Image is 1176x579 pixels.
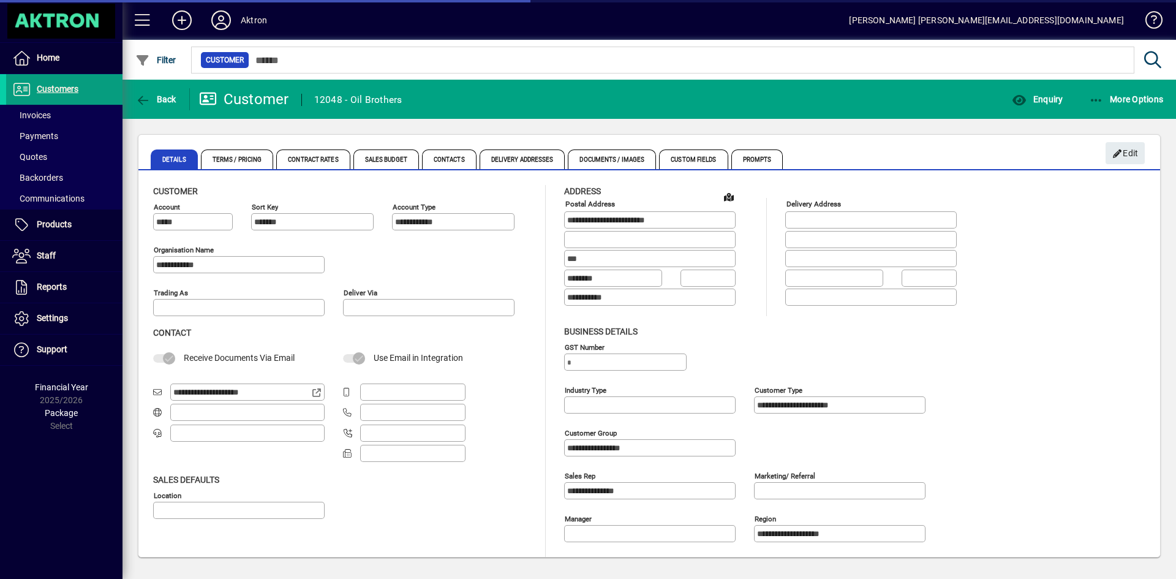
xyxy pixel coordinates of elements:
[755,514,776,523] mat-label: Region
[731,149,783,169] span: Prompts
[1112,143,1139,164] span: Edit
[6,126,123,146] a: Payments
[202,9,241,31] button: Profile
[1009,88,1066,110] button: Enquiry
[1089,94,1164,104] span: More Options
[1106,142,1145,164] button: Edit
[6,210,123,240] a: Products
[314,90,402,110] div: 12048 - Oil Brothers
[719,187,739,206] a: View on map
[12,152,47,162] span: Quotes
[252,203,278,211] mat-label: Sort key
[37,313,68,323] span: Settings
[12,131,58,141] span: Payments
[353,149,419,169] span: Sales Budget
[154,203,180,211] mat-label: Account
[184,353,295,363] span: Receive Documents Via Email
[12,173,63,183] span: Backorders
[6,43,123,74] a: Home
[12,194,85,203] span: Communications
[153,328,191,338] span: Contact
[564,327,638,336] span: Business details
[206,54,244,66] span: Customer
[201,149,274,169] span: Terms / Pricing
[241,10,267,30] div: Aktron
[422,149,477,169] span: Contacts
[37,53,59,62] span: Home
[564,186,601,196] span: Address
[6,303,123,334] a: Settings
[374,353,463,363] span: Use Email in Integration
[123,88,190,110] app-page-header-button: Back
[565,342,605,351] mat-label: GST Number
[1086,88,1167,110] button: More Options
[565,385,606,394] mat-label: Industry type
[37,282,67,292] span: Reports
[37,344,67,354] span: Support
[276,149,350,169] span: Contract Rates
[154,491,181,499] mat-label: Location
[565,471,595,480] mat-label: Sales rep
[35,382,88,392] span: Financial Year
[199,89,289,109] div: Customer
[162,9,202,31] button: Add
[154,289,188,297] mat-label: Trading as
[480,149,565,169] span: Delivery Addresses
[37,251,56,260] span: Staff
[393,203,435,211] mat-label: Account Type
[568,149,656,169] span: Documents / Images
[755,471,815,480] mat-label: Marketing/ Referral
[37,84,78,94] span: Customers
[565,514,592,523] mat-label: Manager
[153,475,219,485] span: Sales defaults
[6,272,123,303] a: Reports
[6,335,123,365] a: Support
[6,167,123,188] a: Backorders
[154,246,214,254] mat-label: Organisation name
[6,105,123,126] a: Invoices
[132,49,179,71] button: Filter
[659,149,728,169] span: Custom Fields
[135,94,176,104] span: Back
[6,188,123,209] a: Communications
[135,55,176,65] span: Filter
[6,146,123,167] a: Quotes
[151,149,198,169] span: Details
[132,88,179,110] button: Back
[153,186,198,196] span: Customer
[565,428,617,437] mat-label: Customer group
[755,385,802,394] mat-label: Customer type
[849,10,1124,30] div: [PERSON_NAME] [PERSON_NAME][EMAIL_ADDRESS][DOMAIN_NAME]
[37,219,72,229] span: Products
[45,408,78,418] span: Package
[344,289,377,297] mat-label: Deliver via
[6,241,123,271] a: Staff
[12,110,51,120] span: Invoices
[1136,2,1161,42] a: Knowledge Base
[1012,94,1063,104] span: Enquiry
